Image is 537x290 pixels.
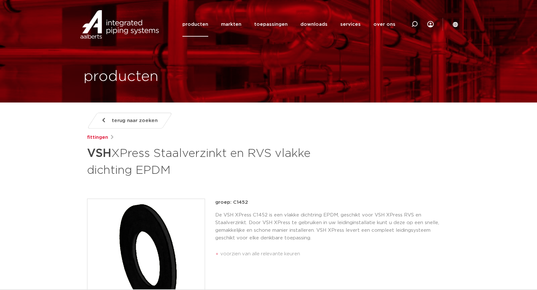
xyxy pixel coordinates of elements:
[87,148,111,159] strong: VSH
[254,12,288,37] a: toepassingen
[340,12,361,37] a: services
[182,12,208,37] a: producten
[84,67,158,87] h1: producten
[87,144,327,178] h1: XPress Staalverzinkt en RVS vlakke dichting EPDM
[182,12,395,37] nav: Menu
[221,12,241,37] a: markten
[300,12,327,37] a: downloads
[87,134,108,141] a: fittingen
[215,199,450,206] p: groep: C1452
[112,116,158,126] span: terug naar zoeken
[87,113,173,129] a: terug naar zoeken
[373,12,395,37] a: over ons
[215,211,450,242] p: De VSH XPress C1452 is een vlakke dichtring EPDM, geschikt voor VSH XPress RVS en Staalverzinkt. ...
[220,249,450,259] li: voorzien van alle relevante keuren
